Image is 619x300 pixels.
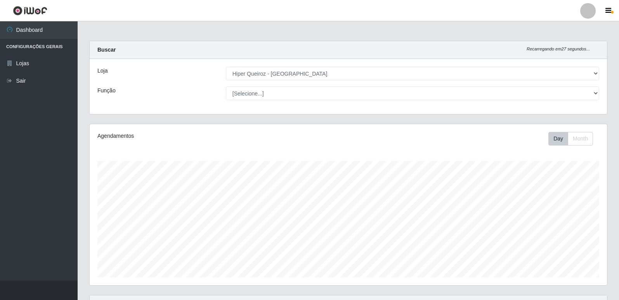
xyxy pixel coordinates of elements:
strong: Buscar [97,47,116,53]
img: CoreUI Logo [13,6,47,16]
i: Recarregando em 27 segundos... [527,47,590,51]
div: First group [548,132,593,146]
label: Função [97,87,116,95]
button: Month [568,132,593,146]
div: Toolbar with button groups [548,132,599,146]
label: Loja [97,67,108,75]
div: Agendamentos [97,132,300,140]
button: Day [548,132,568,146]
